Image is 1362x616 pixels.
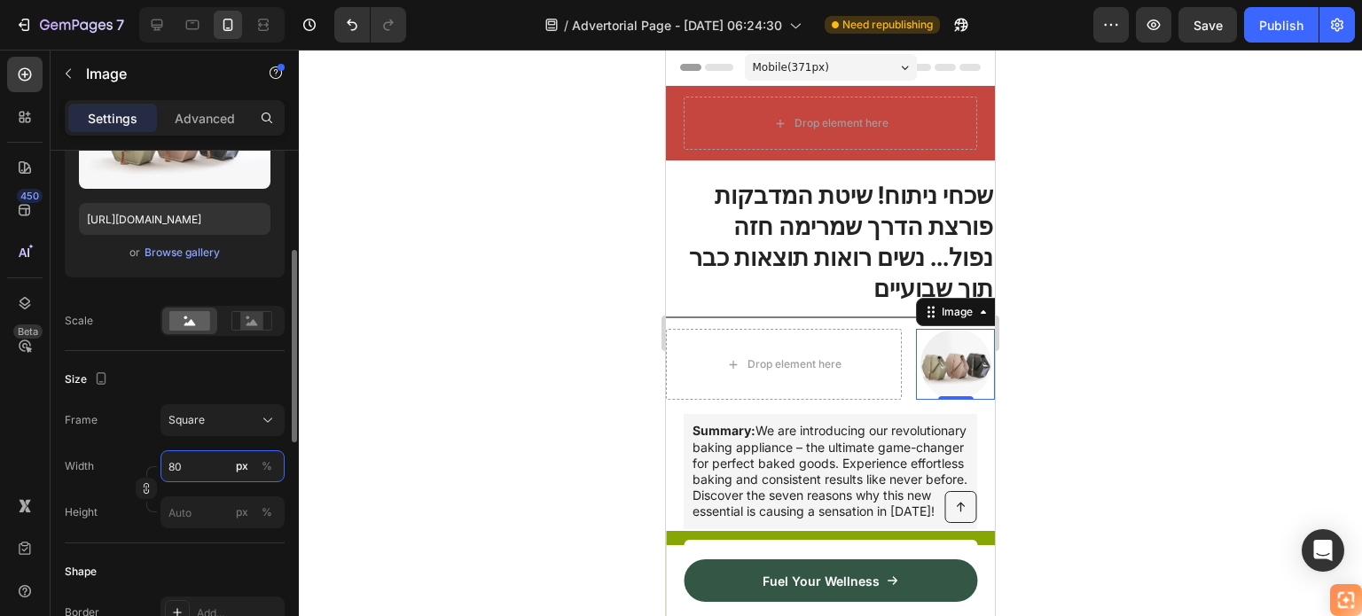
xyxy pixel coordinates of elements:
div: Undo/Redo [334,7,406,43]
span: / [564,16,568,35]
div: px [236,458,248,474]
div: Open Intercom Messenger [1302,529,1344,572]
label: Height [65,504,98,520]
iframe: Design area [666,50,995,616]
p: Advanced [175,109,235,128]
div: Publish [1259,16,1303,35]
p: Settings [88,109,137,128]
button: 7 [7,7,132,43]
button: px [256,502,278,523]
button: px [256,456,278,477]
input: px% [160,450,285,482]
span: Need republishing [842,17,933,33]
input: https://example.com/image.jpg [79,203,270,235]
label: Width [65,458,94,474]
span: Square [168,412,205,428]
p: 7 [116,14,124,35]
div: Scale [65,313,93,329]
div: % [262,504,272,520]
p: Image [86,63,237,84]
label: Frame [65,412,98,428]
div: Size [65,368,112,392]
input: px% [160,496,285,528]
div: Shape [65,564,97,580]
div: Browse gallery [145,245,220,261]
span: or [129,242,140,263]
button: Browse gallery [144,244,221,261]
button: Save [1178,7,1237,43]
button: Publish [1244,7,1319,43]
div: % [262,458,272,474]
span: Save [1194,18,1223,33]
button: Square [160,404,285,436]
button: % [231,456,253,477]
button: % [231,502,253,523]
div: px [236,504,248,520]
span: Advertorial Page - [DATE] 06:24:30 [572,16,782,35]
div: 450 [17,189,43,203]
div: Beta [13,324,43,339]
